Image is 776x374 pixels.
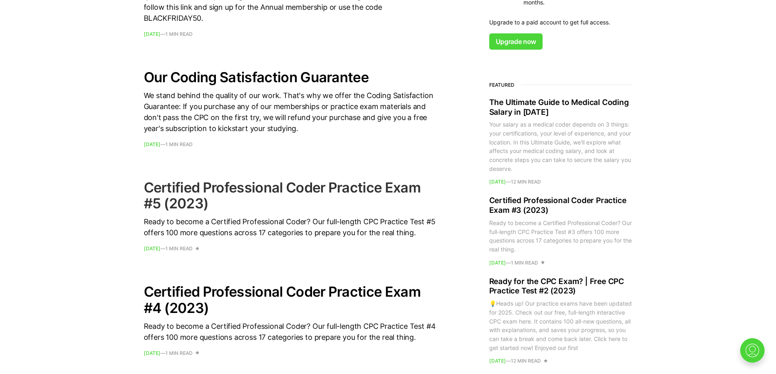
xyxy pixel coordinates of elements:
[144,246,437,251] footer: —
[489,359,633,363] footer: —
[511,359,541,363] span: 12 min read
[489,260,506,266] time: [DATE]
[489,179,506,185] time: [DATE]
[489,196,633,265] a: Certified Professional Coder Practice Exam #3 (2023) Ready to become a Certified Professional Cod...
[489,196,633,215] h2: Certified Professional Coder Practice Exam #3 (2023)
[489,82,633,88] h3: Featured
[489,260,633,265] footer: —
[489,299,633,352] div: 💡Heads up! Our practice exams have been updated for 2025. Check out our free, full-length interac...
[144,216,437,238] div: Ready to become a Certified Professional Coder? Our full-length CPC Practice Test #5 offers 100 m...
[489,98,633,185] a: The Ultimate Guide to Medical Coding Salary in [DATE] Your salary as a medical coder depends on 3...
[144,32,437,37] footer: —
[489,277,633,364] a: Ready for the CPC Exam? | Free CPC Practice Test #2 (2023) 💡Heads up! Our practice exams have bee...
[144,90,437,134] div: We stand behind the quality of our work. That's why we offer the Coding Satisfaction Guarantee: I...
[511,260,538,265] span: 1 min read
[489,179,633,184] footer: —
[489,120,633,173] div: Your salary as a medical coder depends on 3 things: your certifications, your level of experience...
[165,142,193,147] span: 1 min read
[165,351,193,356] span: 1 min read
[489,33,543,50] a: Upgrade now
[144,351,437,356] footer: —
[144,284,437,355] a: Certified Professional Coder Practice Exam #4 (2023) Ready to become a Certified Professional Cod...
[144,31,160,37] time: [DATE]
[165,32,193,37] span: 1 min read
[144,179,437,251] a: Certified Professional Coder Practice Exam #5 (2023) Ready to become a Certified Professional Cod...
[489,277,633,296] h2: Ready for the CPC Exam? | Free CPC Practice Test #2 (2023)
[489,98,633,117] h2: The Ultimate Guide to Medical Coding Salary in [DATE]
[144,245,160,252] time: [DATE]
[489,219,633,254] div: Ready to become a Certified Professional Coder? Our full-length CPC Practice Test #3 offers 100 m...
[489,358,506,364] time: [DATE]
[165,246,193,251] span: 1 min read
[144,69,437,85] h2: Our Coding Satisfaction Guarantee
[511,179,541,184] span: 12 min read
[144,179,437,211] h2: Certified Professional Coder Practice Exam #5 (2023)
[144,284,437,315] h2: Certified Professional Coder Practice Exam #4 (2023)
[733,334,776,374] iframe: portal-trigger
[144,69,437,147] a: Our Coding Satisfaction Guarantee We stand behind the quality of our work. That's why we offer th...
[489,18,633,27] p: Upgrade to a paid account to get full access.
[144,350,160,356] time: [DATE]
[144,142,437,147] footer: —
[144,141,160,147] time: [DATE]
[144,321,437,343] div: Ready to become a Certified Professional Coder? Our full-length CPC Practice Test #4 offers 100 m...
